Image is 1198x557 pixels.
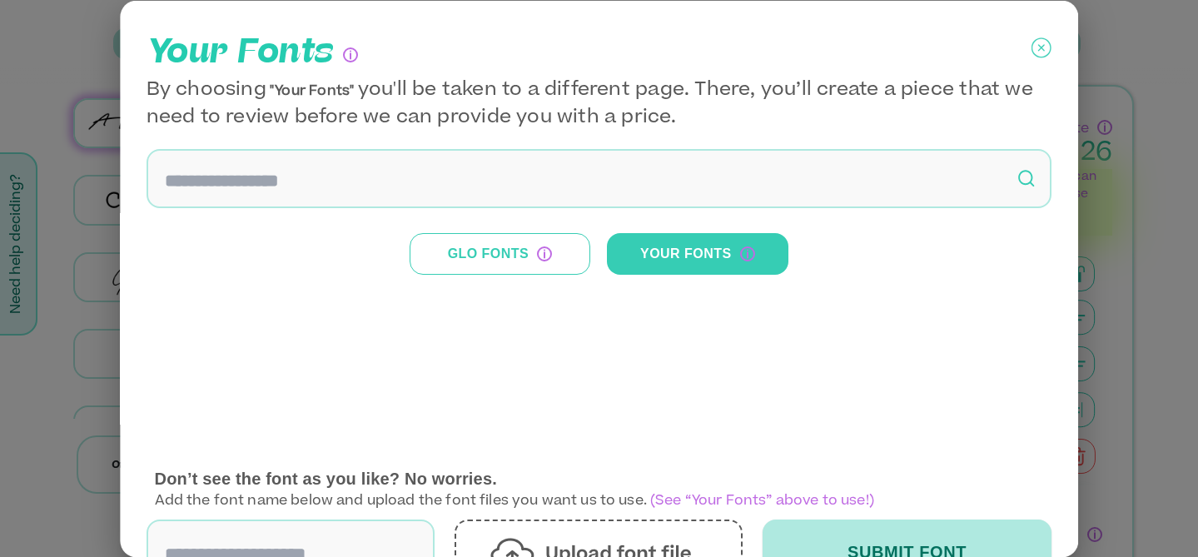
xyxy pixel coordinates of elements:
p: By choosing you'll be taken to a different page. There, you’ll create a piece that we need to rev... [147,77,1051,132]
div: You can choose up to three of our in house fonts for your design. If you are looking to add an ad... [343,47,358,62]
div: These are our in-house fonts that are pre-priced and ready to produce. [538,246,553,261]
div: Chat-Widget [1115,477,1198,557]
iframe: Chat Widget [1115,477,1198,557]
span: "Your Fonts" [266,84,358,97]
div: This is a temporary place where your uploaded fonts will show-up. From here you can select them a... [740,246,755,261]
p: Add the font name below and upload the font files you want us to use. [155,465,1043,510]
p: Don’t see the font as you like? No worries. [155,465,1043,490]
button: Glo FontsThese are our in-house fonts that are pre-priced and ready to produce. [410,232,590,274]
p: Your Fonts [147,27,358,77]
button: Your FontsThis is a temporary place where your uploaded fonts will show-up. From here you can sel... [608,232,788,274]
span: (See “Your Fonts” above to use!) [647,494,874,507]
